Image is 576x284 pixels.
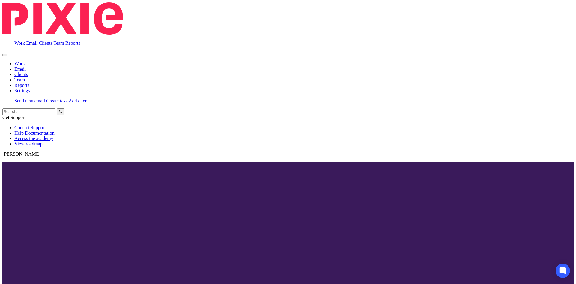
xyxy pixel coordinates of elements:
[14,41,25,46] a: Work
[14,98,45,103] a: Send new email
[2,151,574,157] p: [PERSON_NAME]
[39,41,52,46] a: Clients
[69,98,89,103] a: Add client
[14,66,26,72] a: Email
[26,41,37,46] a: Email
[57,108,64,115] button: Search
[14,130,55,136] a: Help Documentation
[46,98,68,103] a: Create task
[2,2,123,35] img: Pixie
[14,136,53,141] a: Access the academy
[2,108,55,115] input: Search
[53,41,64,46] a: Team
[14,141,43,146] a: View roadmap
[65,41,80,46] a: Reports
[14,125,46,130] a: Contact Support
[14,77,25,82] a: Team
[14,72,28,77] a: Clients
[14,88,30,93] a: Settings
[14,61,25,66] a: Work
[14,83,29,88] a: Reports
[2,115,26,120] span: Get Support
